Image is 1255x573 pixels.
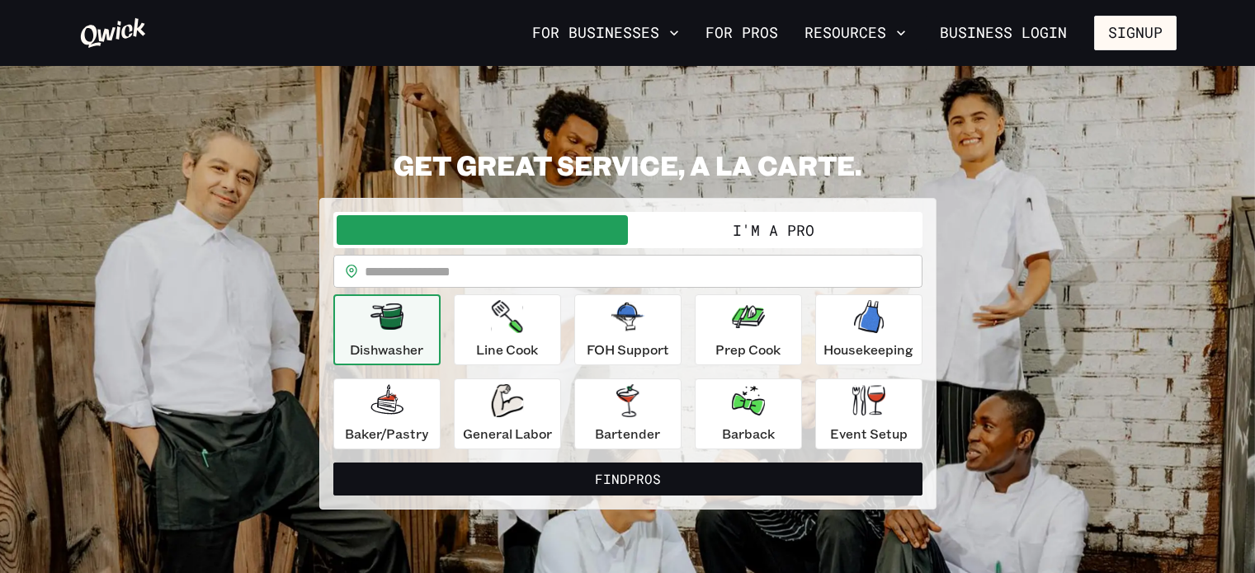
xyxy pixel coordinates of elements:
[798,19,913,47] button: Resources
[595,424,660,444] p: Bartender
[333,294,441,365] button: Dishwasher
[815,378,922,449] button: Event Setup
[350,340,423,359] p: Dishwasher
[628,215,919,245] button: I'm a Pro
[454,294,561,365] button: Line Cook
[337,215,628,245] button: I'm a Business
[319,148,937,181] h2: GET GREAT SERVICE, A LA CARTE.
[699,19,785,47] a: For Pros
[333,378,441,449] button: Baker/Pastry
[926,16,1081,50] a: Business Login
[1094,16,1177,50] button: Signup
[574,294,682,365] button: FOH Support
[526,19,686,47] button: For Businesses
[815,294,922,365] button: Housekeeping
[722,424,775,444] p: Barback
[454,378,561,449] button: General Labor
[823,340,913,359] p: Housekeeping
[695,378,802,449] button: Barback
[574,378,682,449] button: Bartender
[695,294,802,365] button: Prep Cook
[463,424,552,444] p: General Labor
[587,340,669,359] p: FOH Support
[715,340,781,359] p: Prep Cook
[476,340,538,359] p: Line Cook
[830,424,908,444] p: Event Setup
[345,424,428,444] p: Baker/Pastry
[333,463,922,496] button: FindPros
